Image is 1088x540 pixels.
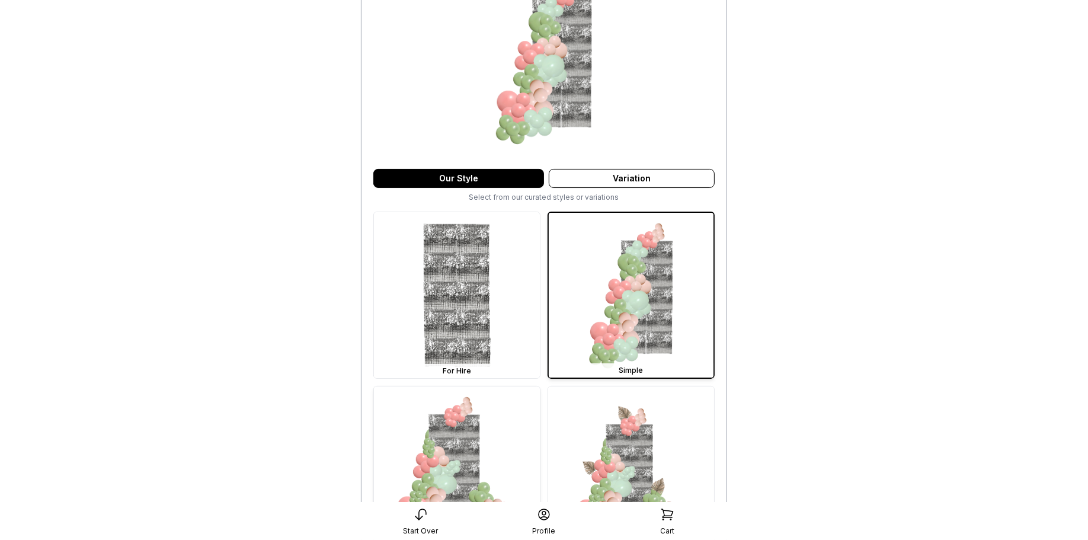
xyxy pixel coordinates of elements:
div: For Hire [376,366,537,376]
div: Simple [551,366,711,375]
div: Start Over [404,526,439,536]
div: Select from our curated styles or variations [373,193,715,202]
div: Our Style [373,169,544,188]
img: For Hire [374,212,540,378]
div: Profile [533,526,556,536]
div: Variation [549,169,715,188]
img: Simple [549,213,713,378]
div: Cart [660,526,674,536]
